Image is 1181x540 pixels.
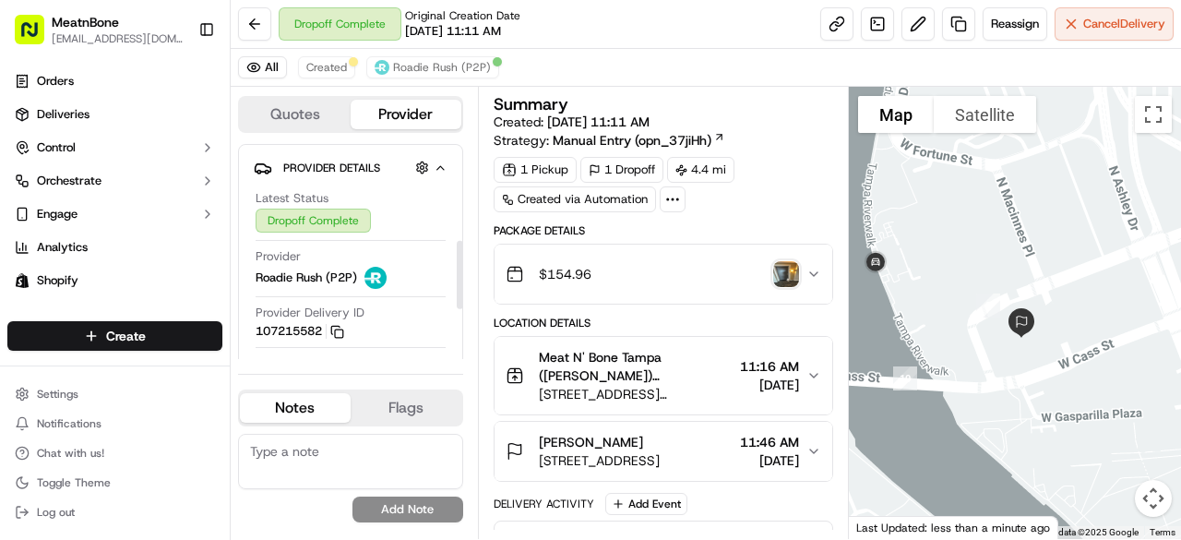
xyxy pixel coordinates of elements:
button: Create [7,321,222,351]
a: Deliveries [7,100,222,129]
span: 11:46 AM [740,433,799,451]
button: [PERSON_NAME][STREET_ADDRESS]11:46 AM[DATE] [495,422,832,481]
button: $154.96photo_proof_of_delivery image [495,245,832,304]
a: Open this area in Google Maps (opens a new window) [853,515,914,539]
a: Created via Automation [494,186,656,212]
span: Notifications [37,416,101,431]
span: $154.96 [539,265,591,283]
button: Provider [351,100,461,129]
span: Orders [37,73,74,90]
span: Latest Status [256,190,328,207]
a: Manual Entry (opn_37jiHh) [553,131,725,150]
span: Toggle Theme [37,475,111,490]
button: Toggle Theme [7,470,222,496]
span: Create [106,327,146,345]
div: 9 [969,286,1008,325]
span: Created [306,60,347,75]
span: Original Creation Date [405,8,520,23]
a: Terms (opens in new tab) [1150,527,1175,537]
span: Orchestrate [37,173,101,189]
button: Orchestrate [7,166,222,196]
span: Shopify [37,272,78,289]
button: Provider Details [254,152,447,183]
span: 11:16 AM [740,357,799,376]
button: Created [298,56,355,78]
span: Analytics [37,239,88,256]
button: Control [7,133,222,162]
span: [DATE] 11:11 AM [547,114,650,130]
h3: Summary [494,96,568,113]
div: Package Details [494,223,833,238]
a: Orders [7,66,222,96]
span: [PERSON_NAME] [539,433,643,451]
button: 107215582 [256,323,344,340]
button: Meat N' Bone Tampa ([PERSON_NAME]) [PERSON_NAME][STREET_ADDRESS][PERSON_NAME]11:16 AM[DATE] [495,337,832,414]
span: Engage [37,206,78,222]
div: Last Updated: less than a minute ago [849,516,1058,539]
button: [EMAIL_ADDRESS][DOMAIN_NAME] [52,31,184,46]
button: Show satellite imagery [934,96,1036,133]
span: Created: [494,113,650,131]
button: Reassign [983,7,1047,41]
button: Roadie Rush (P2P) [366,56,499,78]
span: Provider [256,248,301,265]
img: photo_proof_of_delivery image [773,261,799,287]
button: Log out [7,499,222,525]
div: 10 [886,359,925,398]
span: Roadie Rush (P2P) [393,60,491,75]
button: Engage [7,199,222,229]
img: Google [853,515,914,539]
a: Analytics [7,233,222,262]
div: 1 Pickup [494,157,577,183]
span: Cancel Delivery [1083,16,1165,32]
div: 1 Dropoff [580,157,663,183]
div: Strategy: [494,131,725,150]
button: Quotes [240,100,351,129]
span: Deliveries [37,106,89,123]
span: Control [37,139,76,156]
div: 4.4 mi [667,157,734,183]
button: Flags [351,393,461,423]
span: [STREET_ADDRESS][PERSON_NAME] [539,385,733,403]
img: roadie-logo-v2.jpg [375,60,389,75]
button: Notes [240,393,351,423]
div: Delivery Activity [494,497,594,511]
span: [DATE] [740,451,799,470]
span: [DATE] [740,376,799,394]
span: Meat N' Bone Tampa ([PERSON_NAME]) [PERSON_NAME] [539,348,733,385]
span: Provider Delivery ID [256,305,364,321]
span: Price [256,355,283,372]
button: Settings [7,381,222,407]
span: Reassign [991,16,1039,32]
button: Chat with us! [7,440,222,466]
span: Chat with us! [37,446,104,461]
button: Show street map [858,96,934,133]
button: MeatnBone [52,13,119,31]
img: Shopify logo [15,273,30,288]
span: Log out [37,505,75,520]
span: [STREET_ADDRESS] [539,451,660,470]
span: Provider Details [283,161,380,175]
span: Settings [37,387,78,402]
button: Add Event [605,493,687,515]
img: roadie-logo-v2.jpg [364,267,387,289]
button: MeatnBone[EMAIL_ADDRESS][DOMAIN_NAME] [7,7,191,52]
span: Map data ©2025 Google [1038,527,1139,537]
div: Location Details [494,316,833,330]
button: Map camera controls [1135,480,1172,517]
button: CancelDelivery [1055,7,1174,41]
button: All [238,56,287,78]
button: Toggle fullscreen view [1135,96,1172,133]
button: Notifications [7,411,222,437]
span: [DATE] 11:11 AM [405,23,501,40]
a: Shopify [7,266,222,295]
div: 11 [853,241,898,285]
span: Roadie Rush (P2P) [256,270,357,286]
span: Manual Entry (opn_37jiHh) [553,131,711,150]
